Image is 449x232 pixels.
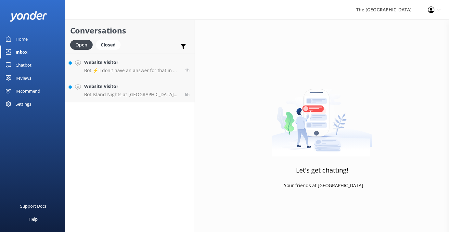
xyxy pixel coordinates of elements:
h3: Let's get chatting! [296,165,348,175]
div: Chatbot [16,58,32,71]
div: Reviews [16,71,31,84]
p: Bot: Island Nights at [GEOGRAPHIC_DATA] feature the "Legends of Polynesia" Island Night Umu Feast... [84,92,180,97]
img: artwork of a man stealing a conversation from at giant smartphone [272,75,372,157]
h2: Conversations [70,24,190,37]
div: Help [29,213,38,226]
h4: Website Visitor [84,59,180,66]
h4: Website Visitor [84,83,180,90]
a: Open [70,41,96,48]
div: Home [16,32,28,45]
a: Website VisitorBot:Island Nights at [GEOGRAPHIC_DATA] feature the "Legends of Polynesia" Island N... [65,78,195,102]
p: - Your friends at [GEOGRAPHIC_DATA] [281,182,363,189]
img: yonder-white-logo.png [10,11,47,22]
div: Settings [16,97,31,110]
div: Inbox [16,45,28,58]
span: Sep 30 2025 06:22am (UTC -10:00) Pacific/Honolulu [185,92,190,97]
div: Support Docs [20,200,46,213]
div: Closed [96,40,121,50]
div: Open [70,40,93,50]
span: Sep 30 2025 11:15am (UTC -10:00) Pacific/Honolulu [185,67,190,73]
div: Recommend [16,84,40,97]
a: Website VisitorBot:⚡ I don't have an answer for that in my knowledge base. Please try and rephras... [65,54,195,78]
p: Bot: ⚡ I don't have an answer for that in my knowledge base. Please try and rephrase your questio... [84,68,180,73]
a: Closed [96,41,124,48]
